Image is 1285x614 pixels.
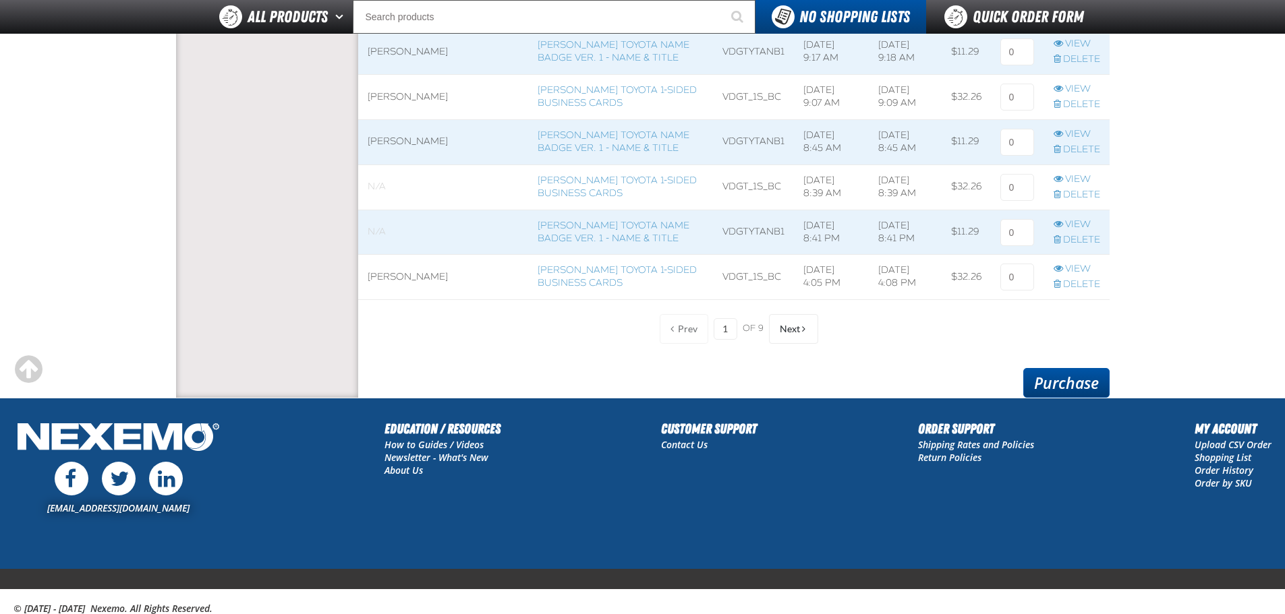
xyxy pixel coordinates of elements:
[713,255,794,300] td: VDGT_1S_BC
[1195,419,1272,439] h2: My Account
[794,120,869,165] td: [DATE] 8:45 AM
[769,314,818,344] button: Next Page
[1054,144,1100,156] a: Delete row action
[942,30,991,75] td: $11.29
[869,164,942,210] td: [DATE] 8:39 AM
[1000,264,1034,290] input: 0
[1195,477,1252,489] a: Order by SKU
[794,255,869,300] td: [DATE] 4:05 PM
[384,464,423,477] a: About Us
[1054,53,1100,66] a: Delete row action
[794,30,869,75] td: [DATE] 9:17 AM
[358,120,529,165] td: [PERSON_NAME]
[794,210,869,255] td: [DATE] 8:41 PM
[869,210,942,255] td: [DATE] 8:41 PM
[1023,368,1110,398] a: Purchase
[358,75,529,120] td: [PERSON_NAME]
[384,438,484,451] a: How to Guides / Videos
[942,164,991,210] td: $32.26
[1054,263,1100,276] a: View row action
[358,30,529,75] td: [PERSON_NAME]
[47,501,190,514] a: [EMAIL_ADDRESS][DOMAIN_NAME]
[942,255,991,300] td: $32.26
[661,419,757,439] h2: Customer Support
[1000,219,1034,246] input: 0
[918,438,1034,451] a: Shipping Rates and Policies
[799,7,910,26] span: No Shopping Lists
[869,75,942,120] td: [DATE] 9:09 AM
[1054,218,1100,231] a: View row action
[358,164,529,210] td: Blank
[661,438,708,451] a: Contact Us
[538,39,689,63] a: [PERSON_NAME] Toyota Name Badge Ver. 1 - Name & Title
[13,419,223,458] img: Nexemo Logo
[713,120,794,165] td: VDGTYTANB1
[384,419,501,439] h2: Education / Resources
[1000,129,1034,156] input: 0
[1000,84,1034,111] input: 0
[1000,38,1034,65] input: 0
[714,318,737,340] input: Current page number
[1054,189,1100,202] a: Delete row action
[794,164,869,210] td: [DATE] 8:39 AM
[1054,234,1100,247] a: Delete row action
[1195,451,1251,464] a: Shopping List
[248,5,328,29] span: All Products
[1054,38,1100,51] a: View row action
[1054,173,1100,186] a: View row action
[1195,464,1253,477] a: Order History
[1054,278,1100,291] a: Delete row action
[1195,438,1272,451] a: Upload CSV Order
[384,451,488,464] a: Newsletter - What's New
[1054,98,1100,111] a: Delete row action
[869,255,942,300] td: [DATE] 4:08 PM
[794,75,869,120] td: [DATE] 9:07 AM
[538,84,697,109] a: [PERSON_NAME] Toyota 1-sided Business Cards
[743,323,764,335] span: of 9
[538,175,697,199] a: [PERSON_NAME] Toyota 1-sided Business Cards
[713,210,794,255] td: VDGTYTANB1
[918,419,1034,439] h2: Order Support
[538,129,689,154] a: [PERSON_NAME] Toyota Name Badge Ver. 1 - Name & Title
[13,355,43,384] div: Scroll to the top
[1054,128,1100,141] a: View row action
[918,451,981,464] a: Return Policies
[942,75,991,120] td: $32.26
[942,210,991,255] td: $11.29
[780,324,800,334] span: Next Page
[713,75,794,120] td: VDGT_1S_BC
[869,30,942,75] td: [DATE] 9:18 AM
[358,210,529,255] td: Blank
[713,164,794,210] td: VDGT_1S_BC
[538,220,689,244] a: [PERSON_NAME] Toyota Name Badge Ver. 1 - Name & Title
[358,255,529,300] td: [PERSON_NAME]
[713,30,794,75] td: VDGTYTANB1
[869,120,942,165] td: [DATE] 8:45 AM
[538,264,697,288] a: [PERSON_NAME] Toyota 1-sided Business Cards
[1054,83,1100,96] a: View row action
[942,120,991,165] td: $11.29
[1000,174,1034,201] input: 0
